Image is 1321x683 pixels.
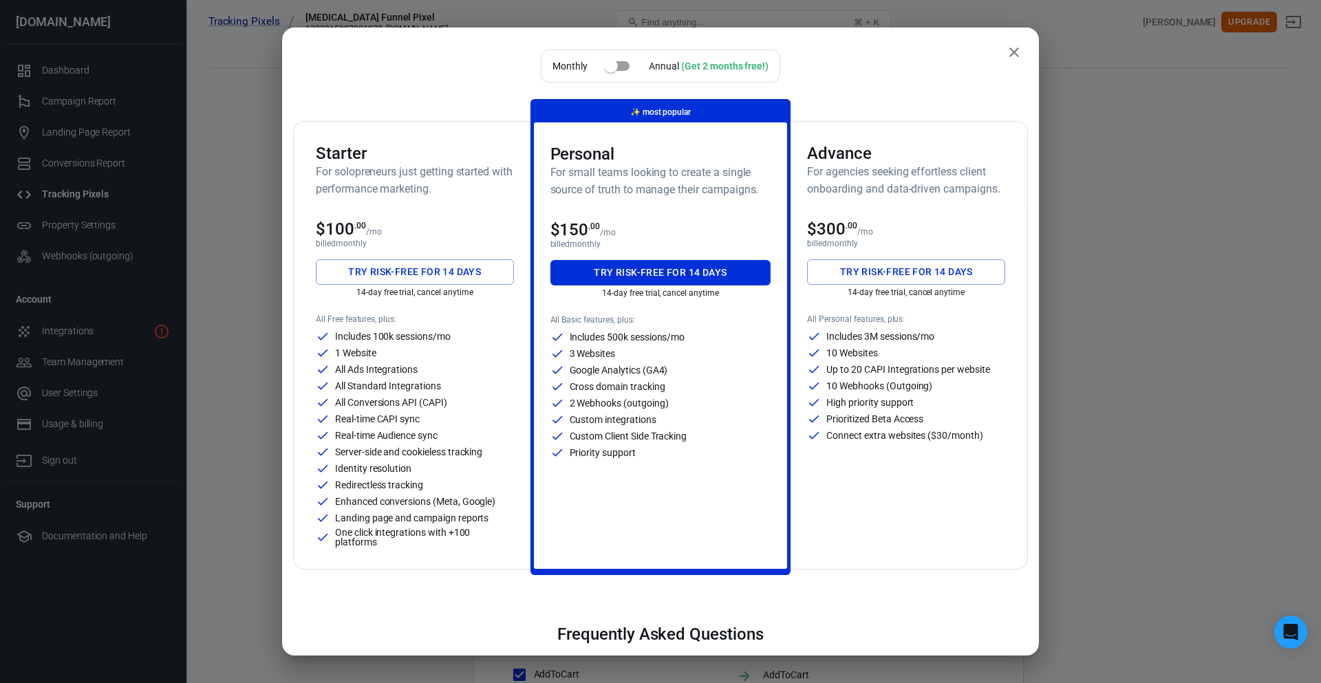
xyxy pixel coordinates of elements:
[550,239,771,249] p: billed monthly
[552,59,588,74] p: Monthly
[857,227,873,237] p: /mo
[550,288,771,298] p: 14-day free trial, cancel anytime
[316,144,514,163] h3: Starter
[826,414,923,424] p: Prioritized Beta Access
[316,163,514,197] h6: For solopreneurs just getting started with performance marketing.
[649,59,769,74] div: Annual
[588,221,600,231] sup: .00
[335,431,438,440] p: Real-time Audience sync
[826,381,932,391] p: 10 Webhooks (Outgoing)
[335,381,441,391] p: All Standard Integrations
[335,480,423,490] p: Redirectless tracking
[335,497,495,506] p: Enhanced conversions (Meta, Google)
[335,365,418,374] p: All Ads Integrations
[826,398,914,407] p: High priority support
[826,431,982,440] p: Connect extra websites ($30/month)
[570,365,668,375] p: Google Analytics (GA4)
[1274,616,1307,649] div: Open Intercom Messenger
[807,163,1005,197] h6: For agencies seeking effortless client onboarding and data-driven campaigns.
[335,332,451,341] p: Includes 100k sessions/mo
[807,314,1005,324] p: All Personal features, plus:
[1000,39,1028,66] button: close
[807,144,1005,163] h3: Advance
[630,105,691,120] p: most popular
[335,398,447,407] p: All Conversions API (CAPI)
[807,239,1005,248] p: billed monthly
[570,398,669,408] p: 2 Webhooks (outgoing)
[570,332,685,342] p: Includes 500k sessions/mo
[335,528,514,547] p: One click integrations with +100 platforms
[570,415,656,424] p: Custom integrations
[570,349,616,358] p: 3 Websites
[316,259,514,285] button: Try risk-free for 14 days
[402,625,919,644] h3: Frequently Asked Questions
[630,107,641,117] span: magic
[826,365,989,374] p: Up to 20 CAPI Integrations per website
[335,414,420,424] p: Real-time CAPI sync
[807,259,1005,285] button: Try risk-free for 14 days
[550,144,771,164] h3: Personal
[570,448,636,457] p: Priority support
[826,332,934,341] p: Includes 3M sessions/mo
[826,348,877,358] p: 10 Websites
[354,221,366,230] sup: .00
[366,227,382,237] p: /mo
[316,219,366,239] span: $100
[550,315,771,325] p: All Basic features, plus:
[550,164,771,198] h6: For small teams looking to create a single source of truth to manage their campaigns.
[807,288,1005,297] p: 14-day free trial, cancel anytime
[335,447,482,457] p: Server-side and cookieless tracking
[316,314,514,324] p: All Free features, plus:
[550,260,771,285] button: Try risk-free for 14 days
[600,228,616,237] p: /mo
[316,288,514,297] p: 14-day free trial, cancel anytime
[681,61,769,72] div: (Get 2 months free!)
[316,239,514,248] p: billed monthly
[570,431,687,441] p: Custom Client Side Tracking
[550,220,601,239] span: $150
[846,221,857,230] sup: .00
[335,513,488,523] p: Landing page and campaign reports
[335,348,376,358] p: 1 Website
[807,219,857,239] span: $300
[335,464,411,473] p: Identity resolution
[570,382,665,391] p: Cross domain tracking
